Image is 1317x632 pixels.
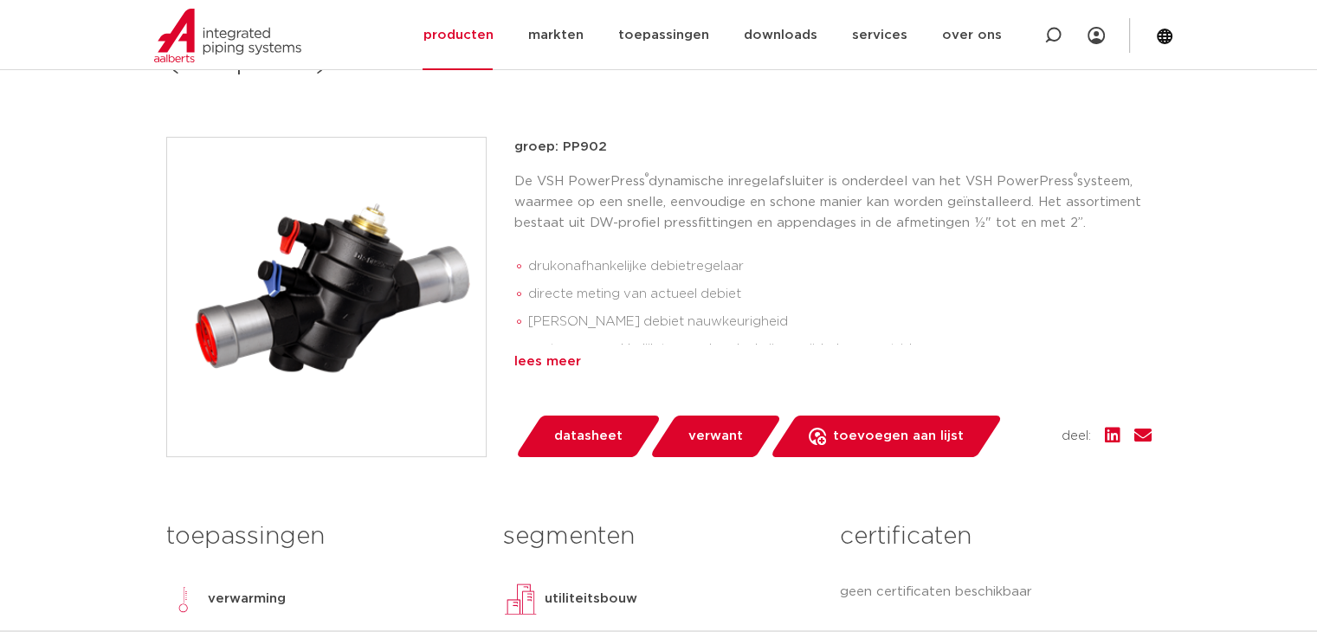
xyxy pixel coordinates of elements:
p: groep: PP902 [514,137,1152,158]
h3: certificaten [840,519,1151,554]
li: drukonafhankelijke debietregelaar [528,253,1152,281]
sup: ® [1074,172,1077,182]
span: toevoegen aan lijst [833,422,964,450]
span: datasheet [554,422,623,450]
img: Product Image for VSH PowerPress dynamic inregelafsluiter (2 x press) [167,138,486,456]
div: lees meer [514,351,1152,372]
a: verwant [649,416,782,457]
p: De VSH PowerPress dynamische inregelafsluiter is onderdeel van het VSH PowerPress systeem, waarme... [514,171,1152,234]
span: verwant [688,422,743,450]
img: utiliteitsbouw [503,582,538,616]
li: [PERSON_NAME] debiet nauwkeurigheid [528,308,1152,336]
img: verwarming [166,582,201,616]
li: directe meting van actueel debiet [528,281,1152,308]
p: verwarming [208,589,286,609]
a: datasheet [514,416,662,457]
span: deel: [1062,426,1091,447]
sup: ® [645,172,649,182]
h3: segmenten [503,519,814,554]
li: systeem gemakkelijk te spoelen dankzij verwijderbare cartridge [528,336,1152,364]
p: utiliteitsbouw [545,589,637,609]
p: geen certificaten beschikbaar [840,582,1151,603]
h3: toepassingen [166,519,477,554]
